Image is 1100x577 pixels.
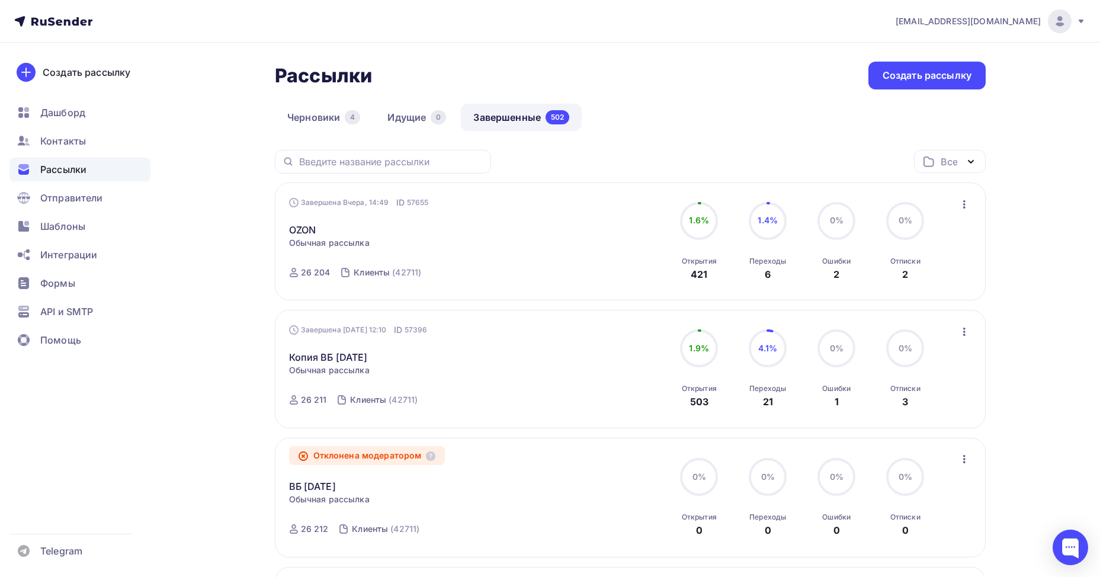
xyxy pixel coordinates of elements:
[902,395,908,409] div: 3
[40,333,81,347] span: Помощь
[40,134,86,148] span: Контакты
[390,523,419,535] div: (42711)
[301,523,329,535] div: 26 212
[758,215,778,225] span: 1.4%
[899,472,912,482] span: 0%
[749,257,786,266] div: Переходы
[40,276,75,290] span: Формы
[40,105,85,120] span: Дашборд
[890,257,921,266] div: Отписки
[689,343,709,353] span: 1.9%
[899,343,912,353] span: 0%
[394,324,402,336] span: ID
[40,191,103,205] span: Отправители
[289,350,368,364] a: Копия ВБ [DATE]
[301,394,327,406] div: 26 211
[830,343,844,353] span: 0%
[9,101,150,124] a: Дашборд
[689,215,709,225] span: 1.6%
[835,395,839,409] div: 1
[299,155,484,168] input: Введите название рассылки
[289,223,316,237] a: OZON
[833,267,839,281] div: 2
[345,110,360,124] div: 4
[392,267,421,278] div: (42711)
[43,65,130,79] div: Создать рассылку
[289,197,429,209] div: Завершена Вчера, 14:49
[431,110,446,124] div: 0
[40,248,97,262] span: Интеграции
[758,343,778,353] span: 4.1%
[749,512,786,522] div: Переходы
[289,324,428,336] div: Завершена [DATE] 12:10
[289,237,370,249] span: Обычная рассылка
[890,512,921,522] div: Отписки
[890,384,921,393] div: Отписки
[765,523,771,537] div: 0
[275,104,373,131] a: Черновики4
[289,479,336,493] a: ВБ [DATE]
[883,69,971,82] div: Создать рассылку
[682,512,717,522] div: Открытия
[830,215,844,225] span: 0%
[9,271,150,295] a: Формы
[9,214,150,238] a: Шаблоны
[763,395,773,409] div: 21
[682,257,717,266] div: Открытия
[350,394,386,406] div: Клиенты
[896,9,1086,33] a: [EMAIL_ADDRESS][DOMAIN_NAME]
[352,523,388,535] div: Клиенты
[899,215,912,225] span: 0%
[9,158,150,181] a: Рассылки
[896,15,1041,27] span: [EMAIL_ADDRESS][DOMAIN_NAME]
[275,64,372,88] h2: Рассылки
[696,523,703,537] div: 0
[461,104,582,131] a: Завершенные502
[9,129,150,153] a: Контакты
[902,267,908,281] div: 2
[389,394,418,406] div: (42711)
[690,395,708,409] div: 503
[902,523,909,537] div: 0
[351,520,421,538] a: Клиенты (42711)
[40,219,85,233] span: Шаблоны
[375,104,458,131] a: Идущие0
[354,267,390,278] div: Клиенты
[749,384,786,393] div: Переходы
[405,324,428,336] span: 57396
[822,512,851,522] div: Ошибки
[407,197,429,209] span: 57655
[761,472,775,482] span: 0%
[352,263,422,282] a: Клиенты (42711)
[289,446,445,465] div: Отклонена модератором
[289,493,370,505] span: Обычная рассылка
[822,384,851,393] div: Ошибки
[914,150,986,173] button: Все
[546,110,569,124] div: 502
[9,186,150,210] a: Отправители
[40,544,82,558] span: Telegram
[682,384,717,393] div: Открытия
[692,472,706,482] span: 0%
[941,155,957,169] div: Все
[40,304,93,319] span: API и SMTP
[833,523,840,537] div: 0
[822,257,851,266] div: Ошибки
[40,162,86,177] span: Рассылки
[830,472,844,482] span: 0%
[691,267,707,281] div: 421
[301,267,331,278] div: 26 204
[289,364,370,376] span: Обычная рассылка
[349,390,419,409] a: Клиенты (42711)
[396,197,405,209] span: ID
[765,267,771,281] div: 6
